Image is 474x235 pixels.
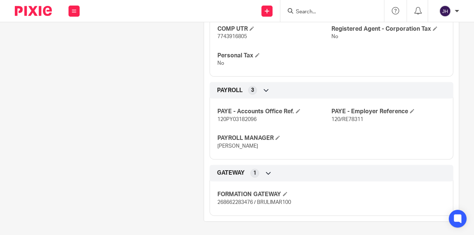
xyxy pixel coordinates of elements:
span: 120PY03182096 [217,117,257,122]
span: [PERSON_NAME] [217,144,258,149]
span: PAYROLL [217,87,243,94]
span: 3 [251,87,254,94]
span: No [217,61,224,66]
h4: Registered Agent - Corporation Tax [331,25,445,33]
h4: PAYROLL MANAGER [217,134,331,142]
h4: PAYE - Employer Reference [331,108,445,115]
h4: Personal Tax [217,52,331,60]
span: 268662283476 / BRULIMAR100 [217,200,291,205]
span: GATEWAY [217,169,245,177]
h4: COMP UTR [217,25,331,33]
h4: FORMATION GATEWAY [217,191,331,198]
h4: PAYE - Accounts Office Ref. [217,108,331,115]
span: No [331,34,338,39]
span: 1 [253,169,256,177]
span: 120/RE78311 [331,117,363,122]
img: Pixie [15,6,52,16]
span: 7743916805 [217,34,247,39]
img: svg%3E [439,5,451,17]
input: Search [295,9,362,16]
